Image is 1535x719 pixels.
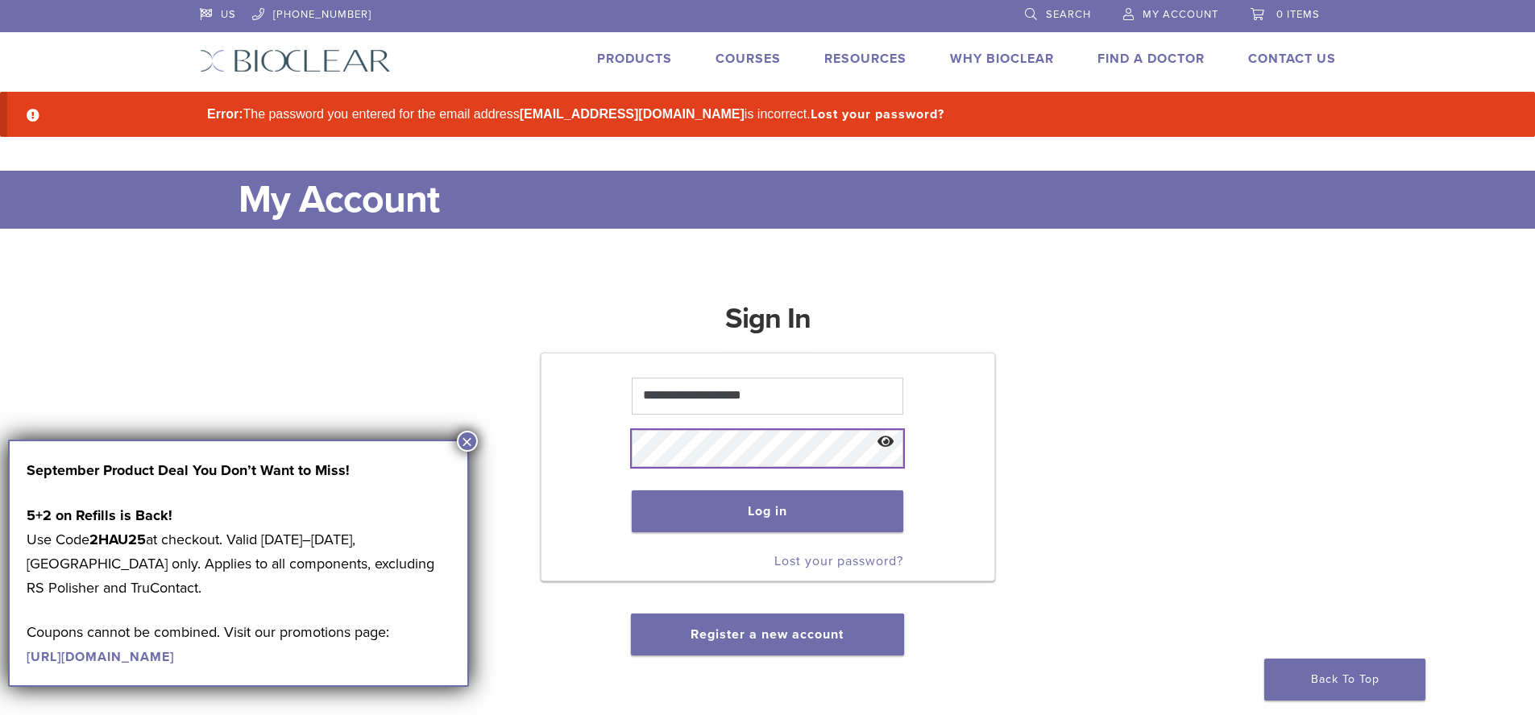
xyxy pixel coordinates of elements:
strong: September Product Deal You Don’t Want to Miss! [27,461,350,479]
a: Lost your password? [774,553,903,569]
a: Register a new account [691,626,844,643]
a: Contact Us [1248,51,1336,67]
h1: Sign In [725,300,811,351]
a: Lost your password? [811,106,944,122]
span: Search [1046,8,1091,21]
a: Why Bioclear [950,51,1054,67]
strong: [EMAIL_ADDRESS][DOMAIN_NAME] [520,107,745,121]
strong: Error: [207,107,243,121]
a: Courses [716,51,781,67]
img: Bioclear [200,49,391,72]
a: Products [597,51,672,67]
button: Show password [869,422,903,463]
strong: 2HAU25 [89,531,146,548]
p: Coupons cannot be combined. Visit our promotions page: [27,620,450,668]
a: Back To Top [1264,659,1425,700]
button: Log in [632,490,903,532]
p: Use Code at checkout. Valid [DATE]–[DATE], [GEOGRAPHIC_DATA] only. Applies to all components, exc... [27,503,450,600]
li: The password you entered for the email address is incorrect. [201,105,1361,124]
button: Close [457,431,478,452]
button: Register a new account [631,614,903,655]
span: My Account [1143,8,1218,21]
h1: My Account [239,171,1336,229]
a: Resources [824,51,906,67]
a: [URL][DOMAIN_NAME] [27,649,174,665]
a: Find A Doctor [1097,51,1205,67]
strong: 5+2 on Refills is Back! [27,506,172,524]
span: 0 items [1276,8,1320,21]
